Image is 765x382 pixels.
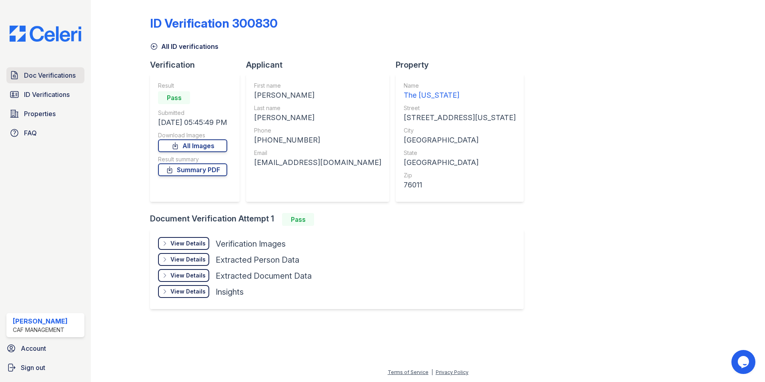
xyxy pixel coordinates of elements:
[170,239,206,247] div: View Details
[170,255,206,263] div: View Details
[254,149,381,157] div: Email
[6,106,84,122] a: Properties
[13,326,68,334] div: CAF Management
[13,316,68,326] div: [PERSON_NAME]
[24,90,70,99] span: ID Verifications
[216,286,244,298] div: Insights
[24,70,76,80] span: Doc Verifications
[404,157,516,168] div: [GEOGRAPHIC_DATA]
[388,369,429,375] a: Terms of Service
[3,340,88,356] a: Account
[150,213,530,226] div: Document Verification Attempt 1
[436,369,469,375] a: Privacy Policy
[150,16,278,30] div: ID Verification 300830
[158,109,227,117] div: Submitted
[404,82,516,101] a: Name The [US_STATE]
[158,139,227,152] a: All Images
[254,104,381,112] div: Last name
[150,59,246,70] div: Verification
[158,163,227,176] a: Summary PDF
[216,270,312,281] div: Extracted Document Data
[170,288,206,296] div: View Details
[6,86,84,103] a: ID Verifications
[3,26,88,42] img: CE_Logo_Blue-a8612792a0a2168367f1c8372b55b34899dd931a85d93a1a3d3e32e68fde9ad4.png
[431,369,433,375] div: |
[254,135,381,146] div: [PHONE_NUMBER]
[6,125,84,141] a: FAQ
[3,360,88,376] a: Sign out
[254,157,381,168] div: [EMAIL_ADDRESS][DOMAIN_NAME]
[158,91,190,104] div: Pass
[404,135,516,146] div: [GEOGRAPHIC_DATA]
[216,238,286,249] div: Verification Images
[158,117,227,128] div: [DATE] 05:45:49 PM
[404,82,516,90] div: Name
[216,254,299,265] div: Extracted Person Data
[6,67,84,83] a: Doc Verifications
[21,363,45,372] span: Sign out
[150,42,218,51] a: All ID verifications
[404,149,516,157] div: State
[158,82,227,90] div: Result
[24,128,37,138] span: FAQ
[404,171,516,179] div: Zip
[158,155,227,163] div: Result summary
[254,90,381,101] div: [PERSON_NAME]
[170,271,206,279] div: View Details
[254,127,381,135] div: Phone
[396,59,530,70] div: Property
[404,112,516,123] div: [STREET_ADDRESS][US_STATE]
[404,104,516,112] div: Street
[731,350,757,374] iframe: chat widget
[21,344,46,353] span: Account
[24,109,56,119] span: Properties
[254,112,381,123] div: [PERSON_NAME]
[158,131,227,139] div: Download Images
[254,82,381,90] div: First name
[404,127,516,135] div: City
[246,59,396,70] div: Applicant
[404,179,516,191] div: 76011
[282,213,314,226] div: Pass
[404,90,516,101] div: The [US_STATE]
